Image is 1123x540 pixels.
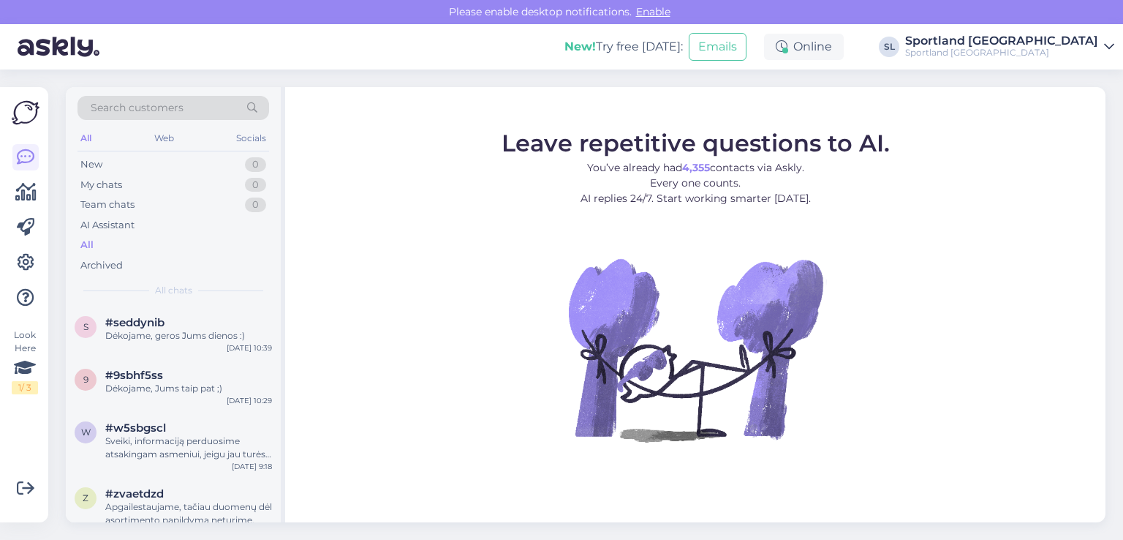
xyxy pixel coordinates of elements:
div: Archived [80,258,123,273]
div: Sportland [GEOGRAPHIC_DATA] [905,35,1098,47]
span: All chats [155,284,192,297]
div: 0 [245,178,266,192]
span: s [83,321,88,332]
span: w [81,427,91,438]
span: #zvaetdzd [105,487,164,500]
div: 1 / 3 [12,381,38,394]
div: Apgailestaujame, tačiau duomenų dėl asortimento papildymą neturime. [105,500,272,527]
div: SL [879,37,899,57]
div: Online [764,34,844,60]
div: Web [151,129,177,148]
div: Sveiki, informaciją perduosime atsakingam asmeniui, jeigu jau turės atsakymą su Jumis susisieks. [105,435,272,461]
span: Enable [632,5,675,18]
div: Look Here [12,329,38,394]
div: [DATE] 10:39 [227,342,272,353]
button: Emails [689,33,746,61]
div: [DATE] 10:29 [227,395,272,406]
div: Socials [233,129,269,148]
div: All [80,238,94,252]
img: Askly Logo [12,99,39,127]
div: 0 [245,198,266,212]
div: Sportland [GEOGRAPHIC_DATA] [905,47,1098,59]
div: Try free [DATE]: [564,38,683,56]
div: All [77,129,94,148]
span: #9sbhf5ss [105,369,163,382]
div: 0 [245,157,266,172]
span: 9 [83,374,88,385]
div: [DATE] 9:18 [232,461,272,472]
img: No Chat active [564,217,827,481]
div: Dėkojame, geros Jums dienos :) [105,329,272,342]
div: AI Assistant [80,218,135,233]
span: #w5sbgscl [105,421,166,435]
span: z [83,492,88,503]
p: You’ve already had contacts via Askly. Every one counts. AI replies 24/7. Start working smarter [... [502,160,890,206]
span: Leave repetitive questions to AI. [502,128,890,157]
div: My chats [80,178,122,192]
span: #seddynib [105,316,165,329]
div: New [80,157,102,172]
b: 4,355 [682,160,710,173]
b: New! [564,40,596,53]
div: Dėkojame, Jums taip pat ;) [105,382,272,395]
span: Search customers [91,100,184,116]
div: Team chats [80,198,135,212]
a: Sportland [GEOGRAPHIC_DATA]Sportland [GEOGRAPHIC_DATA] [905,35,1114,59]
